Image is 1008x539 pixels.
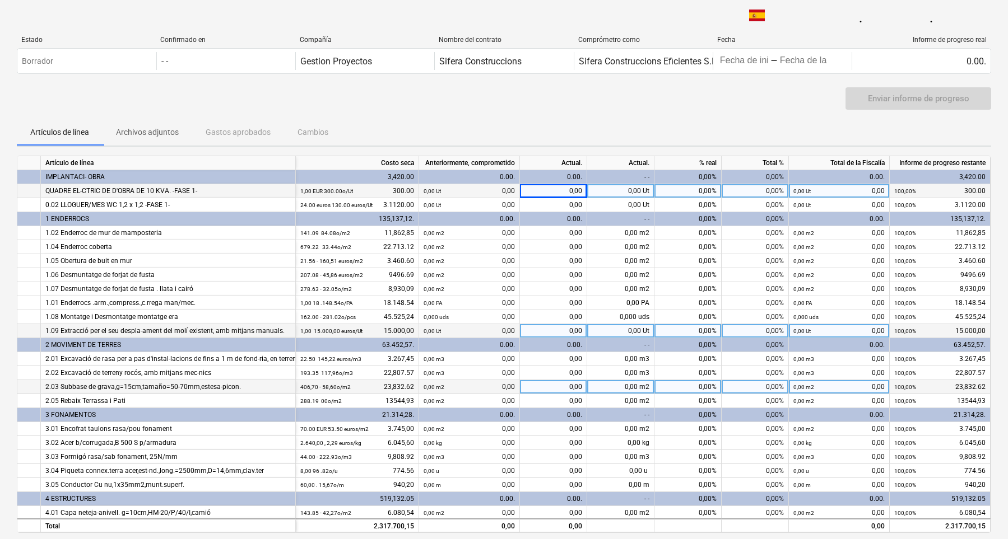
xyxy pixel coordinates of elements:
[722,380,789,394] div: 0,00%
[45,338,291,352] div: 2 MOVIMENT DE TERRES
[894,366,986,380] div: 22,807.57
[793,286,814,292] small: 0,00 m2
[654,296,722,310] div: 0,00%
[300,296,414,310] div: 18.148.54
[300,230,350,236] small: 141.09 84.08o/m2
[587,338,654,352] div: - -
[894,272,916,278] small: 100,00%
[654,478,722,492] div: 0,00%
[894,258,916,264] small: 100,00%
[722,436,789,450] div: 0,00%
[424,380,515,394] div: 0,00
[722,324,789,338] div: 0,00%
[722,506,789,520] div: 0,00%
[793,380,885,394] div: 0,00
[296,408,419,422] div: 21.314,28.
[424,426,444,432] small: 0,00 m2
[894,352,986,366] div: 3.267,45
[419,492,520,506] div: 0.00.
[300,188,353,194] small: 1,00 EUR 300.00o/Ut
[424,394,515,408] div: 0,00
[793,328,811,334] small: 0,00 Ut
[654,380,722,394] div: 0,00%
[45,170,291,184] div: IMPLANTACI- OBRA
[45,408,291,422] div: 3 FONAMENTOS
[793,296,885,310] div: 0,00
[793,240,885,254] div: 0,00
[45,366,291,380] div: 2.02 Excavació de terreny rocós, amb mitjans mec-nics
[793,422,885,436] div: 0,00
[424,230,444,236] small: 0,00 m2
[654,324,722,338] div: 0,00%
[793,356,814,362] small: 0,00 m3
[300,328,363,334] small: 1,00 15.000,00 euros/Ut
[424,282,515,296] div: 0,00
[793,384,814,390] small: 0,00 m2
[296,212,419,226] div: 135,137,12.
[654,422,722,436] div: 0,00%
[894,328,916,334] small: 100,00%
[793,244,814,250] small: 0,00 m2
[587,352,654,366] div: 0,00 m3
[587,422,654,436] div: 0,00 m2
[520,436,587,450] div: 0,00
[654,464,722,478] div: 0,00%
[793,310,885,324] div: 0,00
[722,254,789,268] div: 0,00%
[300,398,342,404] small: 288.19 00o/m2
[296,492,419,506] div: 519,132.05
[793,352,885,366] div: 0,00
[793,188,811,194] small: 0,00 Ut
[439,56,522,67] div: Sifera Construccions
[161,56,168,67] div: - -
[587,492,654,506] div: - -
[654,506,722,520] div: 0,00%
[894,324,986,338] div: 15.000,00
[722,240,789,254] div: 0,00%
[578,36,708,44] div: Comprómetro como
[722,282,789,296] div: 0,00%
[793,254,885,268] div: 0,00
[654,366,722,380] div: 0,00%
[793,230,814,236] small: 0,00 m2
[793,324,885,338] div: 0,00
[424,184,515,198] div: 0,00
[424,422,515,436] div: 0,00
[300,56,372,67] div: Gestion Proyectos
[45,268,291,282] div: 1.06 Desmuntatge de forjat de fusta
[793,370,814,376] small: 0,00 m3
[894,356,916,362] small: 100,00%
[587,464,654,478] div: 0,00 u
[894,282,986,296] div: 8,930,09
[45,198,291,212] div: 0.02 LLOGUER/MES WC 1,2 x 1,2 -FASE 1-
[300,184,414,198] div: 300.00
[722,338,789,352] div: 0,00%
[587,296,654,310] div: 0,00 PA
[424,300,443,306] small: 0,00 PA
[300,282,414,296] div: 8,930,09
[654,156,722,170] div: % real
[520,170,587,184] div: 0.00.
[424,258,444,264] small: 0,00 m2
[424,310,515,324] div: 0,00
[30,126,89,138] p: Artículos de línea
[424,272,444,278] small: 0,00 m2
[45,212,291,226] div: 1 ENDERROCS
[894,230,916,236] small: 100,00%
[300,36,430,44] div: Compañía
[424,240,515,254] div: 0,00
[41,156,296,170] div: Artículo de línea
[789,518,890,532] div: 0,00
[789,156,890,170] div: Total de la Fiscalía
[45,184,291,198] div: QUADRE EL-CTRIC DE D'OBRA DE 10 KVA. -FASE 1-
[894,244,916,250] small: 100,00%
[424,198,515,212] div: 0,00
[300,286,352,292] small: 278.63 - 32.05o/m2
[424,314,449,320] small: 0,000 uds
[21,36,151,44] div: Estado
[424,202,441,208] small: 0,00 Ut
[424,356,444,362] small: 0,00 m3
[587,310,654,324] div: 0,000 uds
[300,370,353,376] small: 193.35 117,96o/m3
[722,394,789,408] div: 0,00%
